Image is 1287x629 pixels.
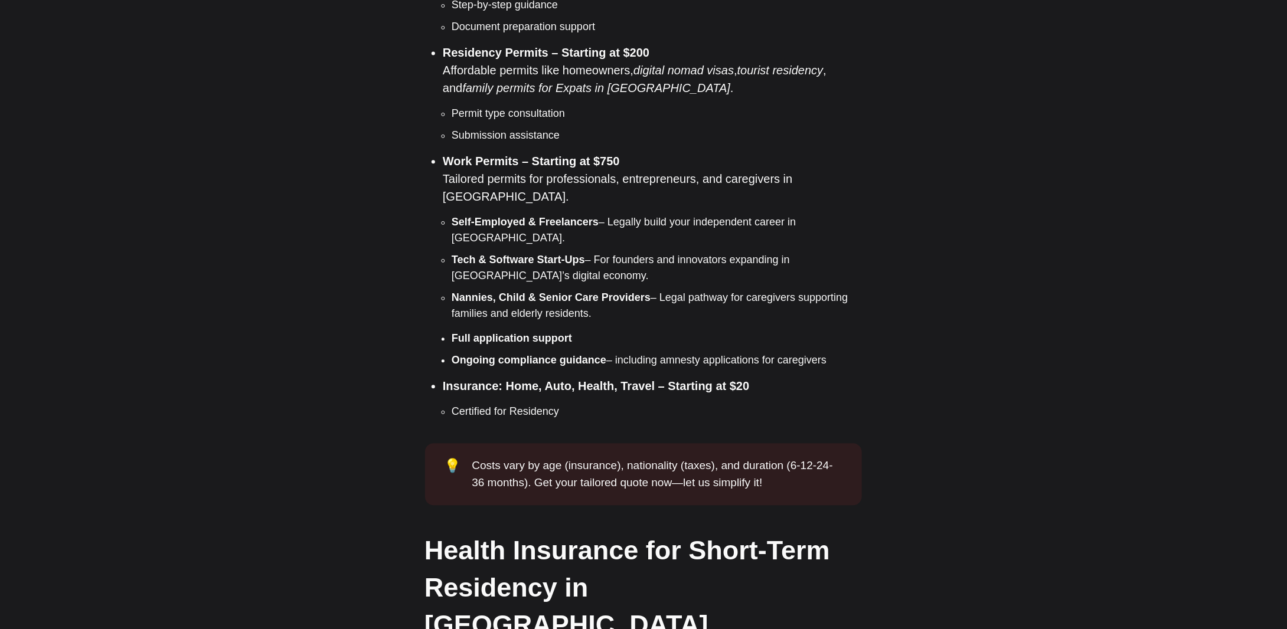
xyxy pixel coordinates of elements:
[443,155,620,168] strong: Work Permits – Starting at $750
[472,457,843,491] div: Costs vary by age (insurance), nationality (taxes), and duration (6-12-24-36 months). Get your ta...
[452,354,606,366] strong: Ongoing compliance guidance
[443,44,862,143] li: Affordable permits like homeowners, , , and .
[452,252,862,284] li: – For founders and innovators expanding in [GEOGRAPHIC_DATA]’s digital economy.
[452,216,599,228] strong: Self-Employed & Freelancers
[452,214,862,246] li: – Legally build your independent career in [GEOGRAPHIC_DATA].
[443,379,749,392] strong: Insurance: Home, Auto, Health, Travel – Starting at $20
[452,19,862,35] li: Document preparation support
[737,64,824,77] em: tourist residency
[452,106,862,122] li: Permit type consultation
[452,254,585,266] strong: Tech & Software Start-Ups
[452,332,572,344] strong: Full application support
[633,64,734,77] em: digital nomad visas
[443,152,862,322] li: Tailored permits for professionals, entrepreneurs, and caregivers in [GEOGRAPHIC_DATA].
[452,127,862,143] li: Submission assistance
[452,291,651,303] strong: Nannies, Child & Senior Care Providers
[452,352,862,368] li: – including amnesty applications for caregivers
[462,81,730,94] em: family permits for Expats in [GEOGRAPHIC_DATA]
[452,290,862,322] li: – Legal pathway for caregivers supporting families and elderly residents.
[443,46,649,59] strong: Residency Permits – Starting at $200
[452,404,862,420] li: Certified for Residency
[444,457,472,491] div: 💡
